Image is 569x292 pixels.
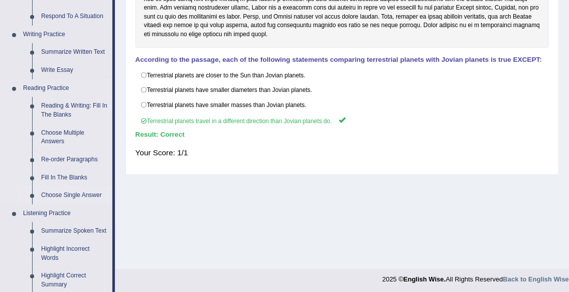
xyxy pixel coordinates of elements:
[37,61,112,79] a: Write Essay
[19,205,112,223] a: Listening Practice
[135,131,549,139] h4: Result:
[37,169,112,187] a: Fill In The Blanks
[37,124,112,151] a: Choose Multiple Answers
[37,222,112,240] a: Summarize Spoken Text
[37,151,112,169] a: Re-order Paragraphs
[19,26,112,44] a: Writing Practice
[135,82,549,98] label: Terrestrial planets have smaller diameters than Jovian planets.
[37,43,112,61] a: Summarize Written Text
[403,275,446,283] strong: English Wise.
[37,97,112,124] a: Reading & Writing: Fill In The Blanks
[135,68,549,83] label: Terrestrial planets are closer to the Sun than Jovian planets.
[382,269,569,284] div: 2025 © All Rights Reserved
[135,56,549,64] h4: According to the passage, each of the following statements comparing terrestrial planets with Jov...
[503,275,569,283] a: Back to English Wise
[135,98,549,113] label: Terrestrial planets have smaller masses than Jovian planets.
[135,112,549,129] label: Terrestrial planets travel in a different direction than Jovian planets do.
[135,143,549,163] div: Your Score: 1/1
[37,186,112,205] a: Choose Single Answer
[37,240,112,267] a: Highlight Incorrect Words
[37,8,112,26] a: Respond To A Situation
[19,79,112,98] a: Reading Practice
